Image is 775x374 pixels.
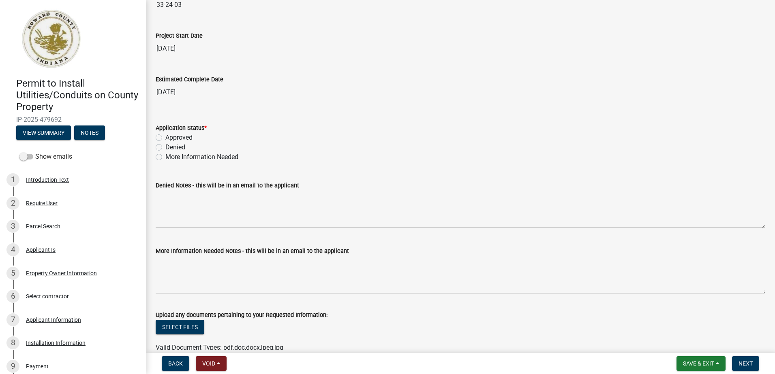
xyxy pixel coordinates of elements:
label: Project Start Date [156,33,203,39]
label: More Information Needed [165,152,238,162]
label: Denied [165,142,185,152]
label: Show emails [19,152,72,161]
div: 5 [6,267,19,280]
span: Next [739,360,753,367]
label: More Information Needed Notes - this will be in an email to the applicant [156,249,349,254]
div: 7 [6,313,19,326]
div: 3 [6,220,19,233]
span: Save & Exit [683,360,714,367]
span: Void [202,360,215,367]
wm-modal-confirm: Notes [74,130,105,137]
label: Approved [165,133,193,142]
img: Howard County, Indiana [16,8,86,69]
div: 6 [6,290,19,303]
div: Introduction Text [26,177,69,183]
wm-modal-confirm: Summary [16,130,71,137]
div: Parcel Search [26,223,60,229]
label: Denied Notes - this will be in an email to the applicant [156,183,299,189]
div: Applicant Is [26,247,56,253]
div: Installation Information [26,340,86,346]
button: Notes [74,125,105,140]
div: Applicant Information [26,317,81,323]
div: Payment [26,363,49,369]
div: Property Owner Information [26,270,97,276]
label: Application Status [156,125,207,131]
div: Select contractor [26,293,69,299]
span: Valid Document Types: pdf,doc,docx,jpeg,jpg [156,344,283,351]
button: Next [732,356,759,371]
h4: Permit to Install Utilities/Conduits on County Property [16,78,139,113]
div: Require User [26,200,58,206]
label: Estimated Complete Date [156,77,223,83]
label: Upload any documents pertaining to your Requested Information: [156,312,328,318]
div: 2 [6,197,19,210]
span: IP-2025-479692 [16,116,130,123]
div: 4 [6,243,19,256]
div: 8 [6,336,19,349]
button: Select files [156,320,204,334]
button: Back [162,356,189,371]
button: Save & Exit [677,356,726,371]
button: View Summary [16,125,71,140]
div: 9 [6,360,19,373]
div: 1 [6,173,19,186]
button: Void [196,356,227,371]
span: Back [168,360,183,367]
